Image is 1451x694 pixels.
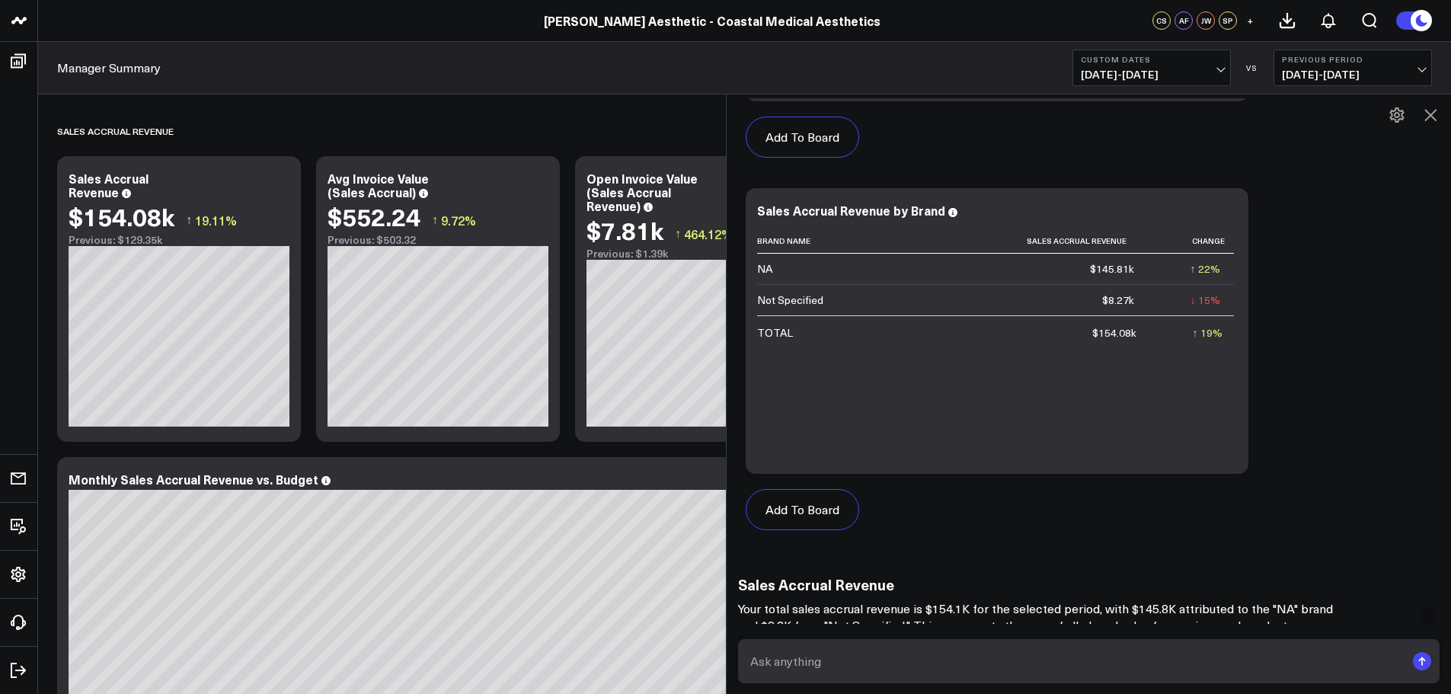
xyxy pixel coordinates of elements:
[69,203,174,230] div: $154.08k
[441,212,476,229] span: 9.72%
[1282,55,1424,64] b: Previous Period
[675,224,681,244] span: ↑
[1090,261,1134,277] div: $145.81k
[746,117,859,158] button: Add To Board
[69,471,318,488] div: Monthly Sales Accrual Revenue vs. Budget
[1197,11,1215,30] div: JW
[1175,11,1193,30] div: AF
[69,234,289,246] div: Previous: $129.35k
[684,225,733,242] span: 464.12%
[909,229,1149,254] th: Sales Accrual Revenue
[746,648,1406,675] input: Ask anything
[757,229,909,254] th: Brand Name
[1193,325,1222,341] div: ↑ 19%
[1241,11,1259,30] button: +
[757,202,945,219] div: Sales Accrual Revenue by Brand
[757,293,823,308] div: Not Specified
[328,203,420,230] div: $552.24
[757,261,772,277] div: NA
[195,212,237,229] span: 19.11%
[1191,293,1220,308] div: ↓ 15%
[328,170,429,200] div: Avg Invoice Value (Sales Accrual)
[738,576,1347,593] h3: Sales Accrual Revenue
[328,234,548,246] div: Previous: $503.32
[1238,63,1266,72] div: VS
[1102,293,1134,308] div: $8.27k
[1092,325,1136,341] div: $154.08k
[757,325,793,341] div: TOTAL
[186,210,192,230] span: ↑
[69,170,149,200] div: Sales Accrual Revenue
[1274,50,1432,86] button: Previous Period[DATE]-[DATE]
[746,489,859,530] button: Add To Board
[586,216,663,244] div: $7.81k
[432,210,438,230] span: ↑
[1152,11,1171,30] div: CS
[1081,69,1222,81] span: [DATE] - [DATE]
[1191,261,1220,277] div: ↑ 22%
[586,248,807,260] div: Previous: $1.39k
[1081,55,1222,64] b: Custom Dates
[1282,69,1424,81] span: [DATE] - [DATE]
[586,170,698,214] div: Open Invoice Value (Sales Accrual Revenue)
[57,114,174,149] div: Sales Accrual Revenue
[1219,11,1237,30] div: SP
[1247,15,1254,26] span: +
[544,12,881,29] a: [PERSON_NAME] Aesthetic - Coastal Medical Aesthetics
[57,59,161,76] a: Manager Summary
[738,600,1347,651] p: Your total sales accrual revenue is $154.1K for the selected period, with $145.8K attributed to t...
[1072,50,1231,86] button: Custom Dates[DATE]-[DATE]
[1148,229,1233,254] th: Change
